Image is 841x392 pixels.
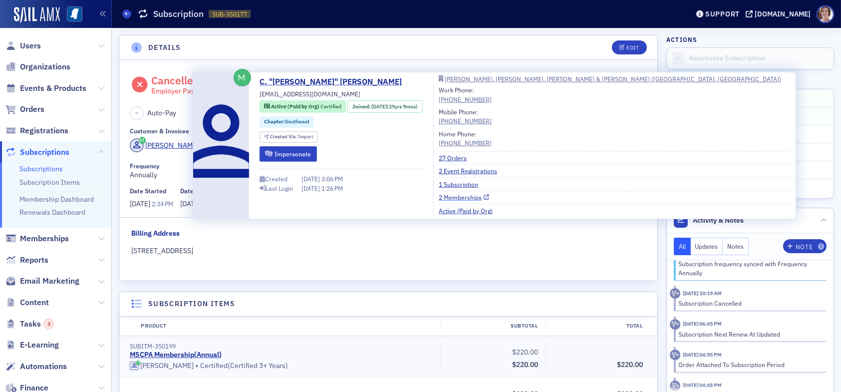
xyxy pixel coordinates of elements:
button: Updates [691,238,723,255]
span: $220.00 [513,348,539,357]
div: [PERSON_NAME] [140,362,194,371]
div: Reactivate Subscription [689,54,829,63]
span: Users [20,40,41,51]
h1: Subscription [153,8,204,20]
span: Content [20,297,49,308]
button: Edit [612,40,646,54]
a: Subscriptions [19,164,63,173]
span: Registrations [20,125,68,136]
a: 2 Event Registrations [439,166,505,175]
a: Renewals Dashboard [19,208,85,217]
a: Memberships [5,233,69,244]
span: – [135,109,138,117]
div: [STREET_ADDRESS] [132,246,645,256]
time: 6/9/2025 04:55 PM [683,351,722,358]
a: Chapter:Southeast [264,118,309,126]
span: Auto-Pay [147,108,176,118]
span: Chapter : [264,118,285,125]
span: Events & Products [20,83,86,94]
div: Customer & Invoicee [130,127,189,135]
a: [PERSON_NAME] [130,362,194,371]
time: 7/1/2025 10:19 AM [683,290,722,297]
span: Tasks [20,319,54,330]
a: Organizations [5,61,70,72]
a: [PHONE_NUMBER] [439,94,492,103]
a: Tasks3 [5,319,54,330]
div: Home Phone: [439,129,492,148]
a: [PHONE_NUMBER] [439,138,492,147]
div: Subscription frequency synced with Frequency Annually [679,259,820,278]
span: 3:06 PM [321,175,343,183]
div: Chapter: [260,116,314,128]
div: Subscription Cancelled [679,299,820,308]
div: Created [265,176,287,182]
span: [DATE] [301,175,321,183]
span: [DATE] [301,184,321,192]
a: Subscriptions [5,147,69,158]
a: 1 Subscription [439,180,486,189]
div: Frequency [130,162,159,170]
span: [DATE] [130,199,152,208]
a: [PERSON_NAME], [PERSON_NAME], [PERSON_NAME] & [PERSON_NAME] ([GEOGRAPHIC_DATA], [GEOGRAPHIC_DATA]) [439,76,790,82]
div: Activity [670,319,680,330]
div: [PERSON_NAME], [PERSON_NAME], [PERSON_NAME] & [PERSON_NAME] ([GEOGRAPHIC_DATA], [GEOGRAPHIC_DATA]) [445,76,781,82]
a: MSCPA Membership(Annual) [130,351,222,360]
div: Created Via: Import [260,131,318,142]
div: SUBITM-350199 [130,343,434,350]
div: Joined: 1995-12-05 00:00:00 [347,100,422,113]
span: Subscriptions [20,147,69,158]
button: Impersonate [260,146,317,162]
span: Joined : [352,102,371,110]
span: Profile [817,5,834,23]
div: Activity [670,350,680,360]
time: 6/9/2025 04:48 PM [683,382,722,389]
div: Billing Address [132,228,180,239]
span: E-Learning [20,340,59,351]
div: 3 [43,319,54,329]
span: Organizations [20,61,70,72]
div: (29yrs 9mos) [371,102,418,110]
div: Import [271,134,313,140]
div: Total [545,322,650,330]
a: Membership Dashboard [19,195,94,204]
span: [DATE] [180,199,202,208]
span: Certified [320,103,341,110]
a: E-Learning [5,340,59,351]
div: Subscription Next Renew At Updated [679,330,820,339]
h4: Details [148,42,181,53]
span: Orders [20,104,44,115]
div: Work Phone: [439,85,492,104]
img: SailAMX [67,6,82,22]
a: [PHONE_NUMBER] [439,116,492,125]
div: Active (Paid by Org): Active (Paid by Org): Certified [260,100,346,113]
div: Employer Paying for Membership [151,87,256,96]
h4: Subscription items [148,299,235,309]
span: Email Marketing [20,276,79,287]
a: Reports [5,255,48,266]
a: C. "[PERSON_NAME]" [PERSON_NAME] [260,76,409,88]
a: Email Marketing [5,276,79,287]
div: Last Login [266,186,293,191]
button: All [674,238,691,255]
div: Activity [670,288,680,299]
span: • [196,361,199,371]
a: Events & Products [5,83,86,94]
a: Registrations [5,125,68,136]
div: Product [134,322,440,330]
a: Active (Paid by Org) Certified [264,102,341,110]
div: [PERSON_NAME] [146,140,199,151]
div: Subtotal [440,322,545,330]
span: Active (Paid by Org) [271,103,320,110]
span: 2:34 PM [152,200,173,208]
a: Automations [5,361,67,372]
span: Reports [20,255,48,266]
a: 2 Memberships [439,193,489,202]
span: 1:26 PM [321,184,343,192]
span: SUB-350177 [212,10,247,18]
div: Date Started [130,187,166,195]
span: Memberships [20,233,69,244]
h4: Actions [666,35,697,44]
a: Orders [5,104,44,115]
